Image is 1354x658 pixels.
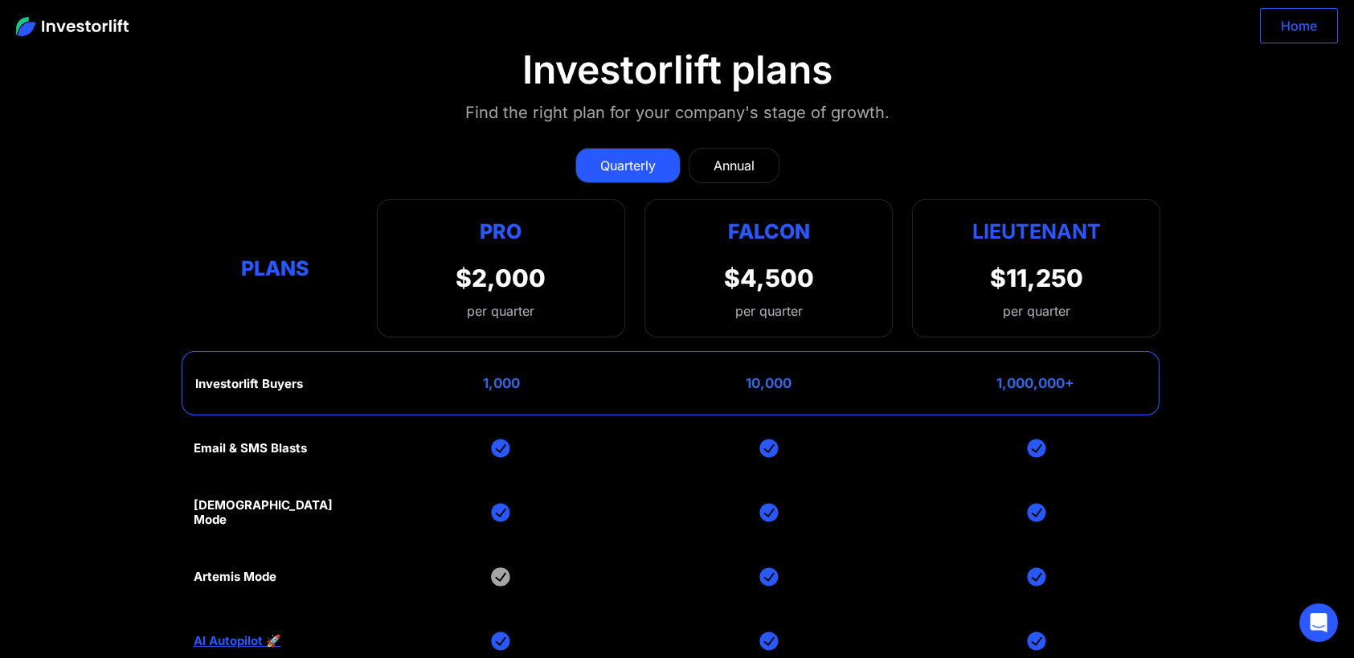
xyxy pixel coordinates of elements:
div: $11,250 [990,264,1083,292]
div: Investorlift Buyers [195,377,303,391]
a: AI Autopilot 🚀 [194,634,281,648]
div: Investorlift plans [522,47,832,93]
div: per quarter [456,301,546,321]
div: 1,000,000+ [996,375,1074,391]
div: per quarter [735,301,803,321]
a: Home [1260,8,1338,43]
strong: Lieutenant [972,219,1101,243]
div: Open Intercom Messenger [1299,603,1338,642]
div: Artemis Mode [194,570,276,584]
div: [DEMOGRAPHIC_DATA] Mode [194,498,358,527]
div: Email & SMS Blasts [194,441,307,456]
div: Pro [456,216,546,247]
div: 10,000 [746,375,792,391]
div: 1,000 [483,375,520,391]
div: $2,000 [456,264,546,292]
div: Quarterly [600,156,656,175]
div: Falcon [728,216,810,247]
div: per quarter [1003,301,1070,321]
div: Annual [714,156,755,175]
div: Find the right plan for your company's stage of growth. [465,100,890,125]
div: $4,500 [724,264,814,292]
div: Plans [194,252,358,284]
